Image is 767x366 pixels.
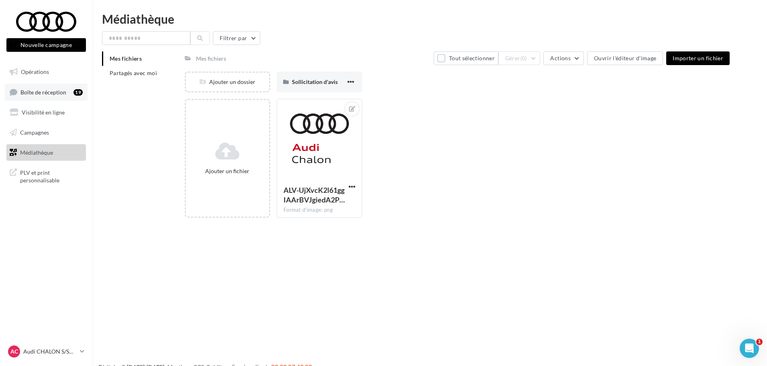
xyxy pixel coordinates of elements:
[6,344,86,359] a: AC Audi CHALON S/SAONE
[20,149,53,155] span: Médiathèque
[73,89,83,96] div: 19
[110,55,142,62] span: Mes fichiers
[5,104,88,121] a: Visibilité en ligne
[543,51,583,65] button: Actions
[5,124,88,141] a: Campagnes
[673,55,723,61] span: Importer un fichier
[284,186,345,204] span: ALV-UjXvcK2l61ggIAArBVJgiedA2PWOXV2xHUy1pkJU-c3xTWVOgY1-
[5,144,88,161] a: Médiathèque
[110,70,157,76] span: Partagés avec moi
[20,88,66,95] span: Boîte de réception
[292,78,338,85] span: Sollicitation d'avis
[6,38,86,52] button: Nouvelle campagne
[20,129,49,136] span: Campagnes
[21,68,49,75] span: Opérations
[740,339,759,358] iframe: Intercom live chat
[102,13,757,25] div: Médiathèque
[213,31,260,45] button: Filtrer par
[284,207,355,214] div: Format d'image: png
[20,167,83,184] span: PLV et print personnalisable
[5,84,88,101] a: Boîte de réception19
[498,51,541,65] button: Gérer(0)
[10,348,18,356] span: AC
[23,348,77,356] p: Audi CHALON S/SAONE
[189,167,266,175] div: Ajouter un fichier
[756,339,763,345] span: 1
[22,109,65,116] span: Visibilité en ligne
[186,78,269,86] div: Ajouter un dossier
[666,51,730,65] button: Importer un fichier
[550,55,570,61] span: Actions
[5,164,88,188] a: PLV et print personnalisable
[434,51,498,65] button: Tout sélectionner
[196,55,226,63] div: Mes fichiers
[587,51,663,65] button: Ouvrir l'éditeur d'image
[5,63,88,80] a: Opérations
[520,55,527,61] span: (0)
